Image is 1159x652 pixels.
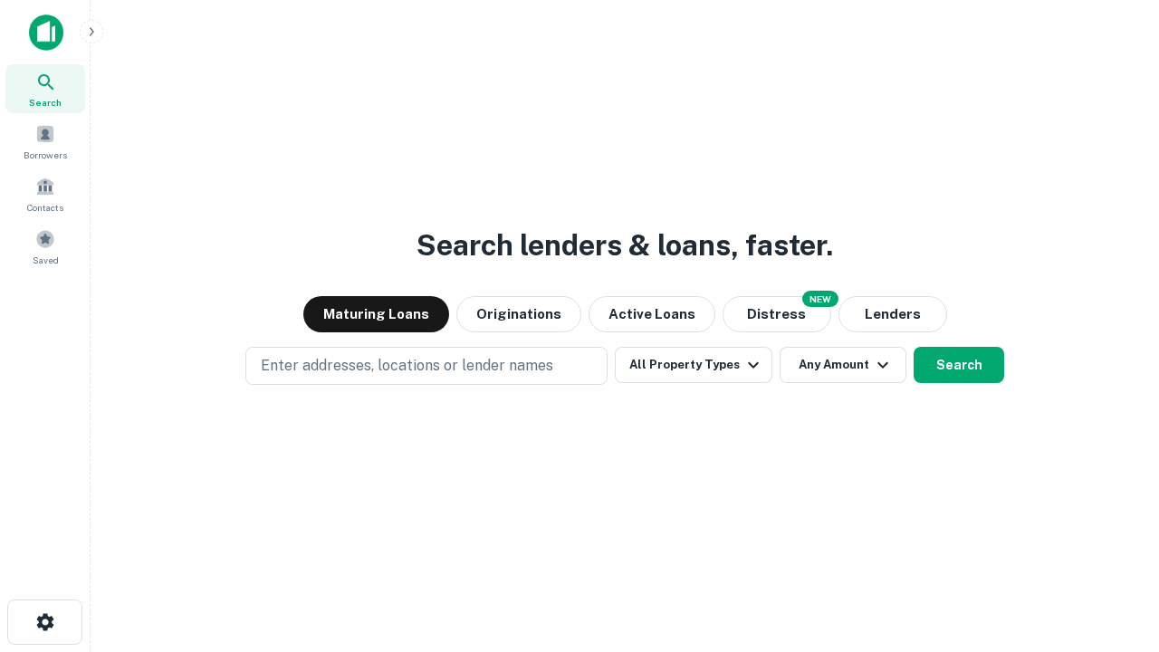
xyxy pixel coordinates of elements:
[261,355,553,377] p: Enter addresses, locations or lender names
[1068,507,1159,594] iframe: Chat Widget
[723,296,831,332] button: Search distressed loans with lien and other non-mortgage details.
[5,169,85,218] a: Contacts
[5,117,85,166] a: Borrowers
[802,291,838,307] div: NEW
[33,253,59,267] span: Saved
[27,200,63,215] span: Contacts
[838,296,947,332] button: Lenders
[5,64,85,113] a: Search
[456,296,581,332] button: Originations
[29,14,63,51] img: capitalize-icon.png
[303,296,449,332] button: Maturing Loans
[245,347,608,385] button: Enter addresses, locations or lender names
[615,347,772,383] button: All Property Types
[589,296,715,332] button: Active Loans
[780,347,906,383] button: Any Amount
[5,222,85,271] a: Saved
[24,148,67,162] span: Borrowers
[29,95,62,110] span: Search
[417,224,833,267] h3: Search lenders & loans, faster.
[914,347,1004,383] button: Search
